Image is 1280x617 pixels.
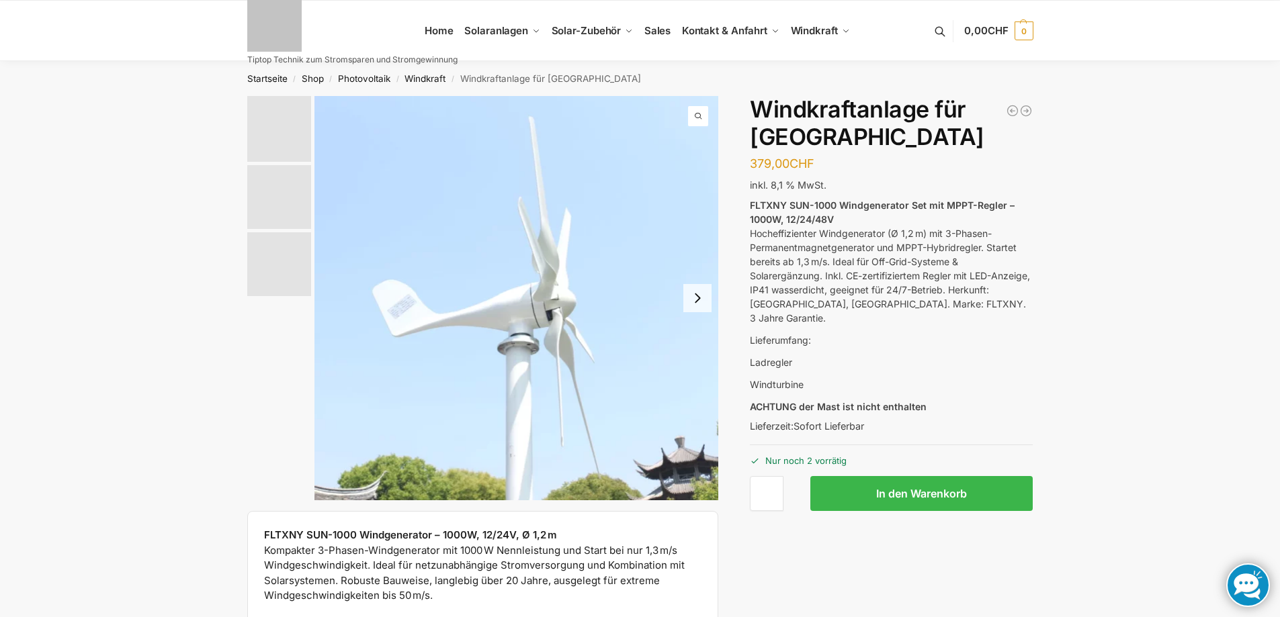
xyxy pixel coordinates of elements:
[404,73,445,84] a: Windkraft
[964,24,1008,37] span: 0,00
[390,74,404,85] span: /
[750,476,783,511] input: Produktmenge
[223,61,1057,96] nav: Breadcrumb
[790,156,814,171] span: CHF
[264,528,557,541] strong: FLTXNY SUN-1000 Windgenerator – 1000W, 12/24V, Ø 1,2 m
[247,232,311,296] img: Beispiel Anschlussmöglickeit
[750,377,1033,391] p: Windturbine
[1015,21,1033,40] span: 0
[464,24,528,37] span: Solaranlagen
[546,1,638,61] a: Solar-Zubehör
[1019,104,1033,117] a: Vertikal Windkraftwerk 2000 Watt
[750,96,1033,151] h1: Windkraftanlage für [GEOGRAPHIC_DATA]
[750,444,1033,468] p: Nur noch 2 vorrätig
[264,528,702,604] p: Kompakter 3-Phasen-Windgenerator mit 1000 W Nennleistung und Start bei nur 1,3 m/s Windgeschwindi...
[791,24,838,37] span: Windkraft
[247,165,311,229] img: Mini Wind Turbine
[682,24,767,37] span: Kontakt & Anfahrt
[459,1,546,61] a: Solaranlagen
[247,73,288,84] a: Startseite
[1006,104,1019,117] a: Flexible Solarpanels (2×120 W) & SolarLaderegler
[314,96,719,500] img: Windrad für Balkon und Terrasse
[794,420,864,432] span: Sofort Lieferbar
[785,1,855,61] a: Windkraft
[810,476,1033,511] button: In den Warenkorb
[750,420,864,432] span: Lieferzeit:
[314,96,719,500] a: Windrad für Balkon und TerrasseH25d70edd566e438facad4884e2e6271dF
[338,73,390,84] a: Photovoltaik
[750,199,1015,225] strong: FLTXNY SUN-1000 Windgenerator Set mit MPPT-Regler – 1000W, 12/24/48V
[750,179,826,191] span: inkl. 8,1 % MwSt.
[644,24,671,37] span: Sales
[750,401,927,412] strong: ACHTUNG der Mast ist nicht enthalten
[288,74,302,85] span: /
[324,74,338,85] span: /
[750,333,1033,347] p: Lieferumfang:
[247,56,458,64] p: Tiptop Technik zum Stromsparen und Stromgewinnung
[247,96,311,162] img: Windrad für Balkon und Terrasse
[750,198,1033,325] p: Hocheffizienter Windgenerator (Ø 1,2 m) mit 3-Phasen-Permanentmagnetgenerator und MPPT-Hybridregl...
[302,73,324,84] a: Shop
[683,284,712,312] button: Next slide
[964,11,1033,51] a: 0,00CHF 0
[638,1,676,61] a: Sales
[552,24,622,37] span: Solar-Zubehör
[750,156,814,171] bdi: 379,00
[750,355,1033,369] p: Ladregler
[445,74,460,85] span: /
[676,1,785,61] a: Kontakt & Anfahrt
[988,24,1009,37] span: CHF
